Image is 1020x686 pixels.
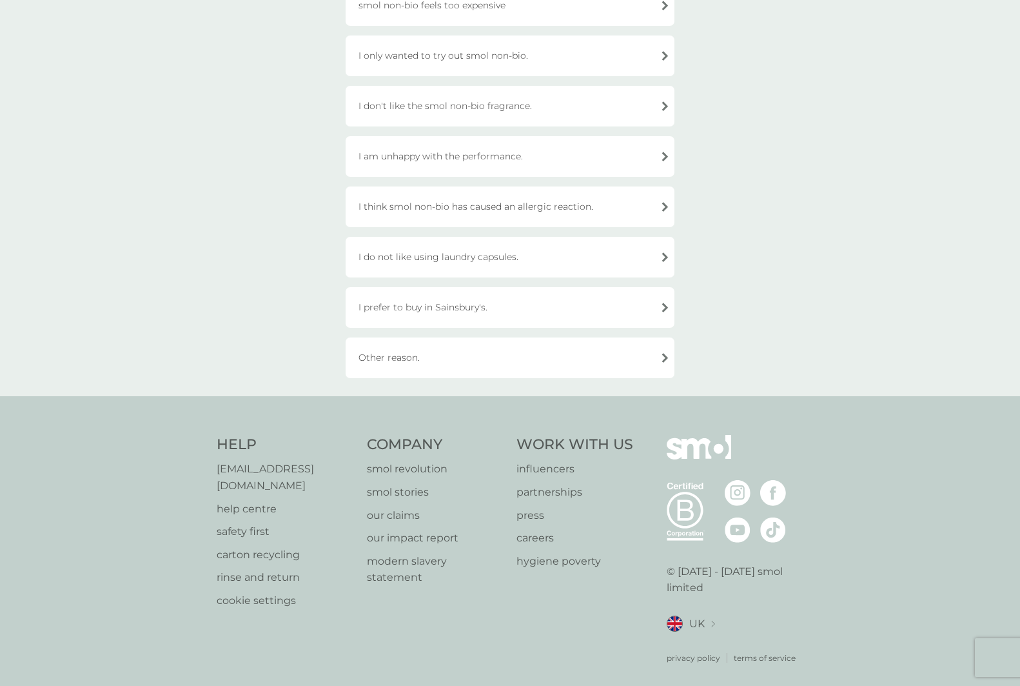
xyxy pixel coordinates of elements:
img: visit the smol Instagram page [725,480,750,506]
span: UK [689,616,705,632]
p: © [DATE] - [DATE] smol limited [667,563,804,596]
a: smol stories [367,484,504,501]
img: visit the smol Youtube page [725,517,750,543]
div: I prefer to buy in Sainsbury's. [346,287,674,328]
a: our claims [367,507,504,524]
div: I do not like using laundry capsules. [346,237,674,277]
a: terms of service [734,652,796,664]
a: our impact report [367,530,504,547]
div: I am unhappy with the performance. [346,136,674,177]
div: Other reason. [346,338,674,378]
h4: Help [217,435,354,455]
a: influencers [516,461,633,478]
img: UK flag [667,616,683,632]
img: smol [667,435,731,479]
a: hygiene poverty [516,553,633,570]
a: careers [516,530,633,547]
div: I don't like the smol non-bio fragrance. [346,86,674,126]
h4: Company [367,435,504,455]
h4: Work With Us [516,435,633,455]
a: help centre [217,501,354,518]
img: visit the smol Tiktok page [760,517,786,543]
a: smol revolution [367,461,504,478]
img: select a new location [711,621,715,628]
a: partnerships [516,484,633,501]
div: I only wanted to try out smol non-bio. [346,35,674,76]
img: visit the smol Facebook page [760,480,786,506]
a: modern slavery statement [367,553,504,586]
a: rinse and return [217,569,354,586]
a: safety first [217,523,354,540]
div: I think smol non-bio has caused an allergic reaction. [346,187,674,227]
a: press [516,507,633,524]
a: [EMAIL_ADDRESS][DOMAIN_NAME] [217,461,354,494]
a: carton recycling [217,547,354,563]
a: privacy policy [667,652,720,664]
a: cookie settings [217,592,354,609]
